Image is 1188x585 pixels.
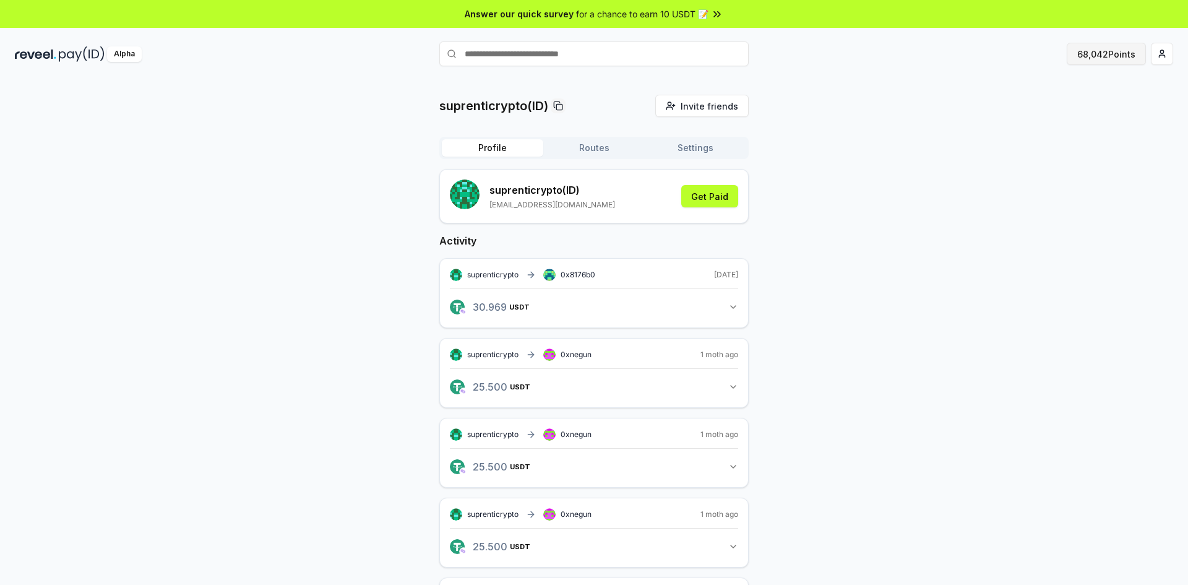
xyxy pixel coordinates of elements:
[467,270,519,280] span: suprenticrypto
[700,430,738,440] span: 1 moth ago
[681,185,738,207] button: Get Paid
[700,509,738,519] span: 1 moth ago
[459,547,467,555] img: logo.png
[561,509,592,519] span: 0xnegun
[459,308,467,315] img: logo.png
[459,388,467,395] img: logo.png
[467,350,519,360] span: suprenticrypto
[645,139,746,157] button: Settings
[107,46,142,62] div: Alpha
[465,7,574,20] span: Answer our quick survey
[450,456,738,477] button: 25.500USDT
[450,300,465,314] img: logo.png
[561,270,595,279] span: 0x8176b0
[1067,43,1146,65] button: 68,042Points
[450,459,465,474] img: logo.png
[467,509,519,519] span: suprenticrypto
[561,350,592,360] span: 0xnegun
[681,100,738,113] span: Invite friends
[655,95,749,117] button: Invite friends
[439,233,749,248] h2: Activity
[15,46,56,62] img: reveel_dark
[450,379,465,394] img: logo.png
[576,7,708,20] span: for a chance to earn 10 USDT 📝
[467,430,519,440] span: suprenticrypto
[543,139,645,157] button: Routes
[439,97,548,115] p: suprenticrypto(ID)
[714,270,738,280] span: [DATE]
[450,539,465,554] img: logo.png
[450,536,738,557] button: 25.500USDT
[59,46,105,62] img: pay_id
[459,467,467,475] img: logo.png
[700,350,738,360] span: 1 moth ago
[561,430,592,440] span: 0xnegun
[489,200,615,210] p: [EMAIL_ADDRESS][DOMAIN_NAME]
[450,376,738,397] button: 25.500USDT
[450,297,738,318] button: 30.969USDT
[489,183,615,197] p: suprenticrypto (ID)
[442,139,543,157] button: Profile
